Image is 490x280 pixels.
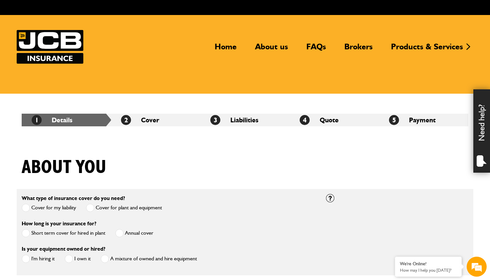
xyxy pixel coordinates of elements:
a: JCB Insurance Services [17,30,83,64]
div: Need help? [473,89,490,173]
span: 4 [300,115,310,125]
label: How long is your insurance for? [22,221,96,226]
li: Quote [290,114,379,126]
label: Cover for plant and equipment [86,204,162,212]
label: I own it [65,255,91,263]
label: Cover for my liability [22,204,76,212]
a: FAQs [301,42,331,57]
a: Home [210,42,242,57]
span: 5 [389,115,399,125]
li: Details [22,114,111,126]
h1: About you [22,156,106,179]
label: A mixture of owned and hire equipment [101,255,197,263]
li: Cover [111,114,200,126]
img: JCB Insurance Services logo [17,30,83,64]
div: We're Online! [400,261,457,267]
li: Liabilities [200,114,290,126]
span: 2 [121,115,131,125]
span: 1 [32,115,42,125]
a: About us [250,42,293,57]
p: How may I help you today? [400,268,457,273]
span: 3 [210,115,220,125]
label: Is your equipment owned or hired? [22,246,105,252]
label: Short term cover for hired in plant [22,229,105,237]
a: Brokers [339,42,378,57]
a: Products & Services [386,42,468,57]
label: Annual cover [115,229,153,237]
li: Payment [379,114,468,126]
label: I'm hiring it [22,255,55,263]
label: What type of insurance cover do you need? [22,196,125,201]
